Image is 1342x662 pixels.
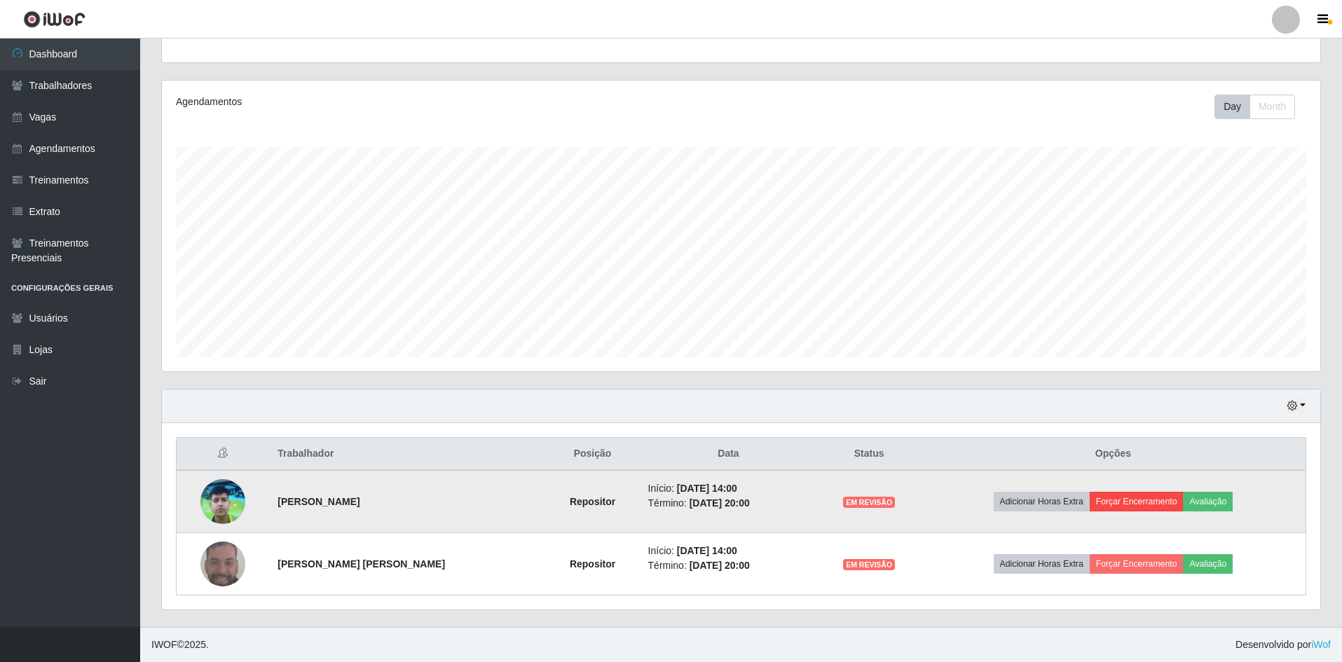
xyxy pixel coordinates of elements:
[546,438,640,471] th: Posição
[994,554,1090,574] button: Adicionar Horas Extra
[200,542,245,586] img: 1756062296838.jpeg
[648,481,809,496] li: Início:
[1214,95,1250,119] button: Day
[1214,95,1306,119] div: Toolbar with button groups
[200,471,245,532] img: 1748462708796.jpeg
[843,559,895,570] span: EM REVISÃO
[994,492,1090,511] button: Adicionar Horas Extra
[1214,95,1295,119] div: First group
[1183,554,1233,574] button: Avaliação
[648,558,809,573] li: Término:
[843,497,895,508] span: EM REVISÃO
[1090,554,1184,574] button: Forçar Encerramento
[269,438,545,471] th: Trabalhador
[570,558,615,570] strong: Repositor
[690,497,750,509] time: [DATE] 20:00
[278,496,360,507] strong: [PERSON_NAME]
[817,438,920,471] th: Status
[278,558,445,570] strong: [PERSON_NAME] [PERSON_NAME]
[151,637,209,652] span: © 2025 .
[648,496,809,511] li: Término:
[23,11,85,28] img: CoreUI Logo
[648,544,809,558] li: Início:
[1249,95,1295,119] button: Month
[1311,639,1331,650] a: iWof
[677,545,737,556] time: [DATE] 14:00
[690,560,750,571] time: [DATE] 20:00
[1183,492,1233,511] button: Avaliação
[151,639,177,650] span: IWOF
[921,438,1306,471] th: Opções
[677,483,737,494] time: [DATE] 14:00
[1090,492,1184,511] button: Forçar Encerramento
[176,95,635,109] div: Agendamentos
[640,438,818,471] th: Data
[570,496,615,507] strong: Repositor
[1235,637,1331,652] span: Desenvolvido por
